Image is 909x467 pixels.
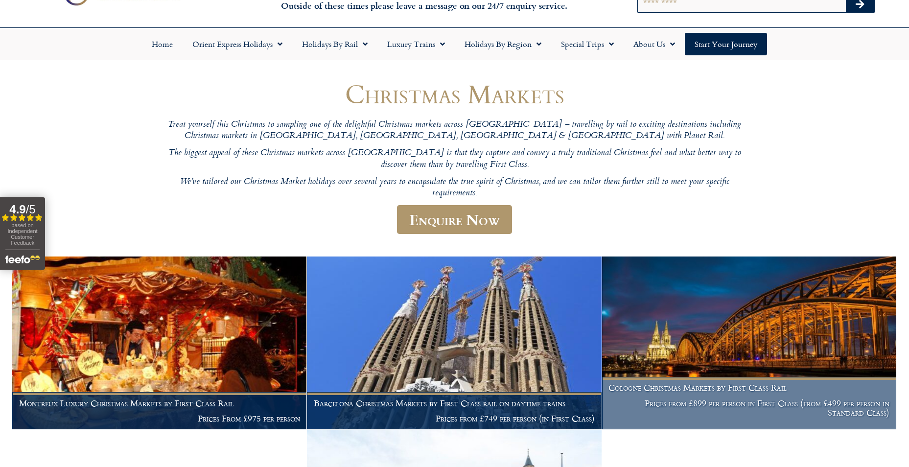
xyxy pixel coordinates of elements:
[5,33,904,55] nav: Menu
[161,177,748,200] p: We’ve tailored our Christmas Market holidays over several years to encapsulate the true spirit of...
[183,33,292,55] a: Orient Express Holidays
[161,119,748,142] p: Treat yourself this Christmas to sampling one of the delightful Christmas markets across [GEOGRAP...
[685,33,767,55] a: Start your Journey
[397,205,512,234] a: Enquire Now
[161,79,748,108] h1: Christmas Markets
[142,33,183,55] a: Home
[161,148,748,171] p: The biggest appeal of these Christmas markets across [GEOGRAPHIC_DATA] is that they capture and c...
[314,398,595,408] h1: Barcelona Christmas Markets by First Class rail on daytime trains
[608,398,889,418] p: Prices from £899 per person in First Class (from £499 per person in Standard Class)
[314,414,595,423] p: Prices from £749 per person (in First Class)
[551,33,624,55] a: Special Trips
[455,33,551,55] a: Holidays by Region
[602,257,897,430] a: Cologne Christmas Markets by First Class Rail Prices from £899 per person in First Class (from £4...
[307,257,602,430] a: Barcelona Christmas Markets by First Class rail on daytime trains Prices from £749 per person (in...
[12,257,307,430] a: Montreux Luxury Christmas Markets by First Class Rail Prices From £975 per person
[608,383,889,393] h1: Cologne Christmas Markets by First Class Rail
[624,33,685,55] a: About Us
[377,33,455,55] a: Luxury Trains
[19,398,300,408] h1: Montreux Luxury Christmas Markets by First Class Rail
[292,33,377,55] a: Holidays by Rail
[19,414,300,423] p: Prices From £975 per person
